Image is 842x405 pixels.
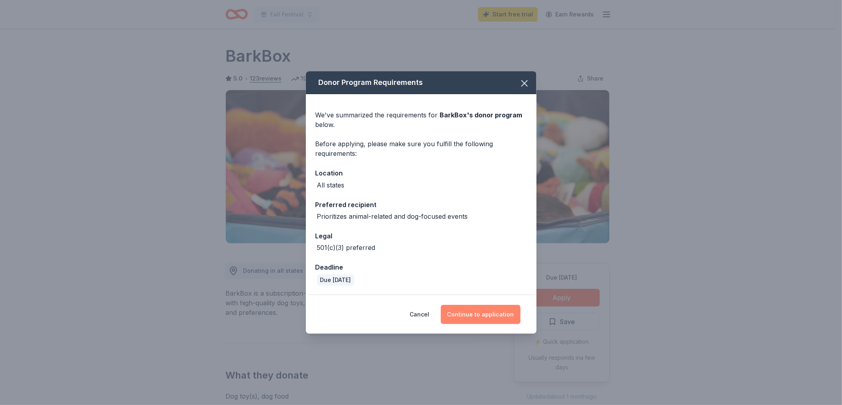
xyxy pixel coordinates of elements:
[315,231,527,241] div: Legal
[441,305,520,324] button: Continue to application
[315,110,527,129] div: We've summarized the requirements for below.
[306,71,537,94] div: Donor Program Requirements
[317,212,468,221] div: Prioritizes animal-related and dog-focused events
[315,139,527,158] div: Before applying, please make sure you fulfill the following requirements:
[317,274,354,286] div: Due [DATE]
[440,111,522,119] span: BarkBox 's donor program
[317,180,345,190] div: All states
[410,305,430,324] button: Cancel
[315,168,527,178] div: Location
[315,262,527,272] div: Deadline
[315,199,527,210] div: Preferred recipient
[317,243,376,252] div: 501(c)(3) preferred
